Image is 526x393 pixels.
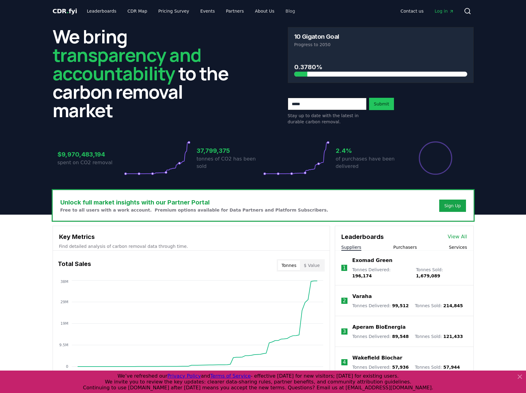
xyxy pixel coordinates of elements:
[287,370,299,375] tspan: [DATE]
[352,267,410,279] p: Tonnes Delivered :
[443,334,463,339] span: 121,433
[418,141,453,175] div: Percentage of sales delivered
[352,257,392,264] a: Exomad Green
[430,6,459,17] a: Log in
[439,200,466,212] button: Sign Up
[396,6,428,17] a: Contact us
[250,6,279,17] a: About Us
[82,6,300,17] nav: Main
[415,364,460,370] p: Tonnes Sold :
[195,6,220,17] a: Events
[66,7,69,15] span: .
[444,203,461,209] a: Sign Up
[294,34,339,40] h3: 10 Gigaton Goal
[369,98,394,110] button: Submit
[300,260,323,270] button: $ Value
[415,333,463,339] p: Tonnes Sold :
[294,42,467,48] p: Progress to 2050
[60,321,68,326] tspan: 19M
[59,232,323,241] h3: Key Metrics
[53,27,239,119] h2: We bring to the carbon removal market
[60,300,68,304] tspan: 29M
[53,7,77,15] a: CDR.fyi
[53,42,201,86] span: transparency and accountability
[449,244,467,250] button: Services
[352,303,409,309] p: Tonnes Delivered :
[352,273,372,278] span: 196,174
[82,6,121,17] a: Leaderboards
[60,280,68,284] tspan: 38M
[305,370,317,375] tspan: [DATE]
[59,343,68,347] tspan: 9.5M
[416,273,440,278] span: 1,679,089
[336,155,402,170] p: of purchases have been delivered
[125,370,138,375] tspan: [DATE]
[443,365,460,370] span: 57,944
[443,303,463,308] span: 214,845
[393,244,417,250] button: Purchasers
[153,6,194,17] a: Pricing Survey
[343,264,346,272] p: 1
[59,243,323,249] p: Find detailed analysis of carbon removal data through time.
[58,159,124,166] p: spent on CO2 removal
[288,113,367,125] p: Stay up to date with the latest in durable carbon removal.
[58,150,124,159] h3: $9,970,483,194
[352,293,372,300] a: Varaha
[278,260,300,270] button: Tonnes
[352,364,409,370] p: Tonnes Delivered :
[396,6,459,17] nav: Main
[281,6,300,17] a: Blog
[343,359,346,366] p: 4
[269,370,281,375] tspan: [DATE]
[107,370,120,375] tspan: [DATE]
[66,364,68,369] tspan: 0
[343,328,346,335] p: 3
[197,370,210,375] tspan: [DATE]
[416,267,467,279] p: Tonnes Sold :
[89,370,102,375] tspan: [DATE]
[60,207,328,213] p: Free to all users with a work account. Premium options available for Data Partners and Platform S...
[179,370,192,375] tspan: [DATE]
[392,334,409,339] span: 89,548
[392,303,409,308] span: 99,512
[143,370,156,375] tspan: [DATE]
[435,8,454,14] span: Log in
[53,7,77,15] span: CDR fyi
[352,354,402,362] a: Wakefield Biochar
[71,370,84,375] tspan: [DATE]
[341,244,361,250] button: Suppliers
[58,259,91,272] h3: Total Sales
[251,370,263,375] tspan: [DATE]
[221,6,249,17] a: Partners
[294,62,467,72] h3: 0.3780%
[392,365,409,370] span: 57,936
[341,232,384,241] h3: Leaderboards
[233,370,246,375] tspan: [DATE]
[415,303,463,309] p: Tonnes Sold :
[336,146,402,155] h3: 2.4%
[215,370,227,375] tspan: [DATE]
[352,333,409,339] p: Tonnes Delivered :
[352,324,406,331] a: Aperam BioEnergia
[60,198,328,207] h3: Unlock full market insights with our Partner Portal
[197,155,263,170] p: tonnes of CO2 has been sold
[161,370,174,375] tspan: [DATE]
[122,6,152,17] a: CDR Map
[197,146,263,155] h3: 37,799,375
[343,297,346,304] p: 2
[448,233,467,240] a: View All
